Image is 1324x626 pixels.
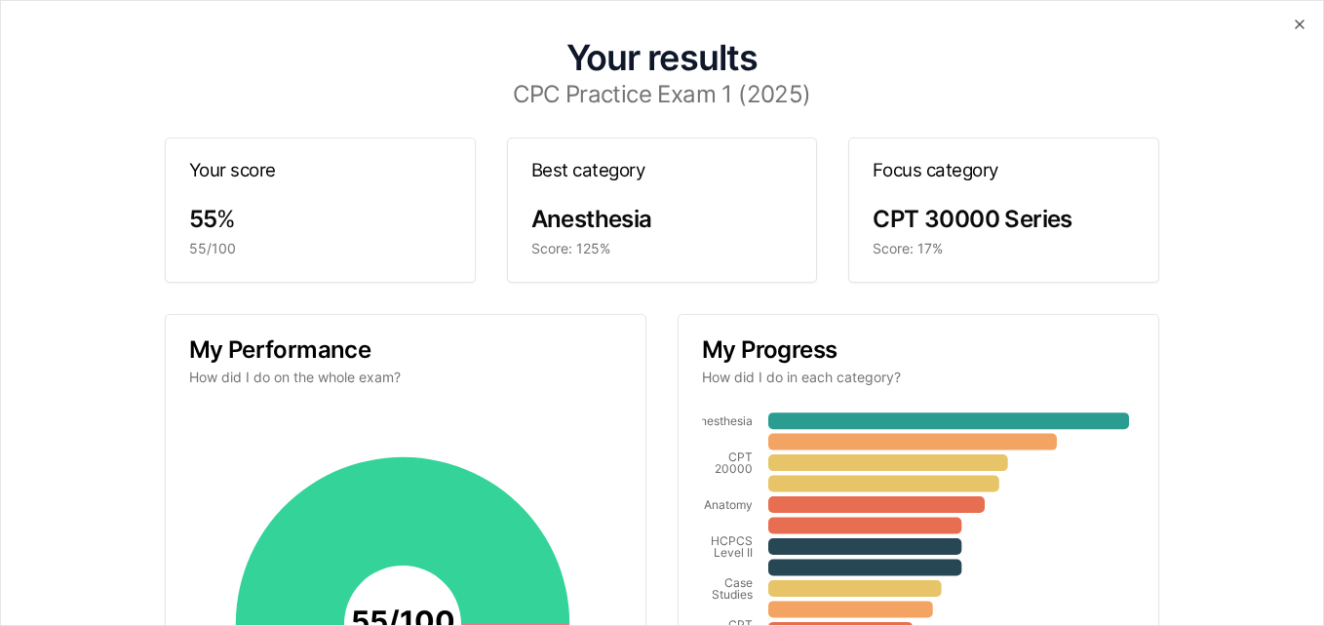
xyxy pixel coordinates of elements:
div: Score: 125% [531,239,794,258]
h3: Your score [189,162,451,180]
h3: My Performance [189,338,622,362]
tspan: Anesthesia [692,413,753,428]
tspan: Case [724,575,753,590]
h1: Your results [40,40,1284,75]
span: Anesthesia [531,205,652,233]
span: 55 [189,205,217,233]
tspan: Studies [712,587,753,602]
tspan: Anatomy [704,497,753,512]
div: 55/100 [189,239,451,258]
div: Score: 17% [873,239,1135,258]
tspan: 20000 [715,461,753,476]
span: % [216,205,236,233]
p: How did I do on the whole exam? [189,368,622,387]
h3: My Progress [702,338,1135,362]
tspan: CPT [728,450,753,464]
h3: Focus category [873,162,1135,180]
p: How did I do in each category? [702,368,1135,387]
tspan: HCPCS [711,533,753,548]
h3: CPC Practice Exam 1 (2025) [40,83,1284,106]
tspan: Level II [714,545,753,560]
span: CPT 30000 Series [873,205,1071,233]
h3: Best category [531,162,794,180]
